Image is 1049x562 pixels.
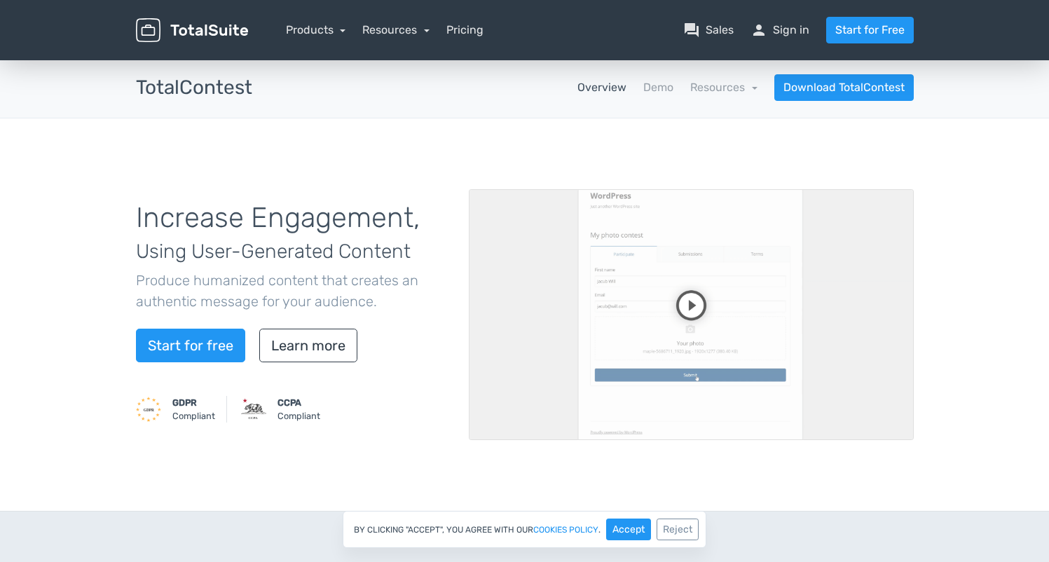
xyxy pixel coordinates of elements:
[136,203,448,264] h1: Increase Engagement,
[577,79,626,96] a: Overview
[362,23,430,36] a: Resources
[774,74,914,101] a: Download TotalContest
[241,397,266,422] img: CCPA
[533,526,598,534] a: cookies policy
[136,397,161,422] img: GDPR
[277,397,301,408] strong: CCPA
[690,81,757,94] a: Resources
[259,329,357,362] a: Learn more
[606,519,651,540] button: Accept
[657,519,699,540] button: Reject
[136,240,411,263] span: Using User-Generated Content
[826,17,914,43] a: Start for Free
[136,270,448,312] p: Produce humanized content that creates an authentic message for your audience.
[136,77,252,99] h3: TotalContest
[750,22,767,39] span: person
[136,329,245,362] a: Start for free
[643,79,673,96] a: Demo
[683,22,734,39] a: question_answerSales
[446,22,484,39] a: Pricing
[172,396,215,423] small: Compliant
[286,23,346,36] a: Products
[750,22,809,39] a: personSign in
[343,511,706,548] div: By clicking "Accept", you agree with our .
[683,22,700,39] span: question_answer
[277,396,320,423] small: Compliant
[136,18,248,43] img: TotalSuite for WordPress
[172,397,197,408] strong: GDPR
